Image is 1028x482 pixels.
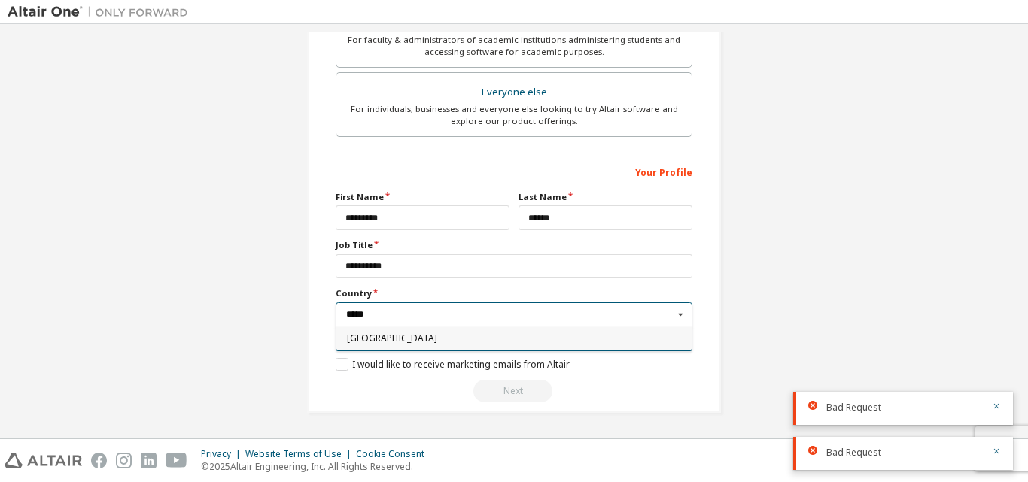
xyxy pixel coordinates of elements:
[356,448,433,460] div: Cookie Consent
[336,159,692,183] div: Your Profile
[336,358,570,371] label: I would like to receive marketing emails from Altair
[336,191,509,203] label: First Name
[245,448,356,460] div: Website Terms of Use
[141,453,157,468] img: linkedin.svg
[5,453,82,468] img: altair_logo.svg
[8,5,196,20] img: Altair One
[336,239,692,251] label: Job Title
[347,334,682,343] span: [GEOGRAPHIC_DATA]
[201,448,245,460] div: Privacy
[826,402,881,414] span: Bad Request
[336,380,692,402] div: Read and acccept EULA to continue
[91,453,107,468] img: facebook.svg
[826,447,881,459] span: Bad Request
[345,34,683,58] div: For faculty & administrators of academic institutions administering students and accessing softwa...
[166,453,187,468] img: youtube.svg
[345,82,683,103] div: Everyone else
[336,287,692,299] label: Country
[201,460,433,473] p: © 2025 Altair Engineering, Inc. All Rights Reserved.
[116,453,132,468] img: instagram.svg
[519,191,692,203] label: Last Name
[345,103,683,127] div: For individuals, businesses and everyone else looking to try Altair software and explore our prod...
